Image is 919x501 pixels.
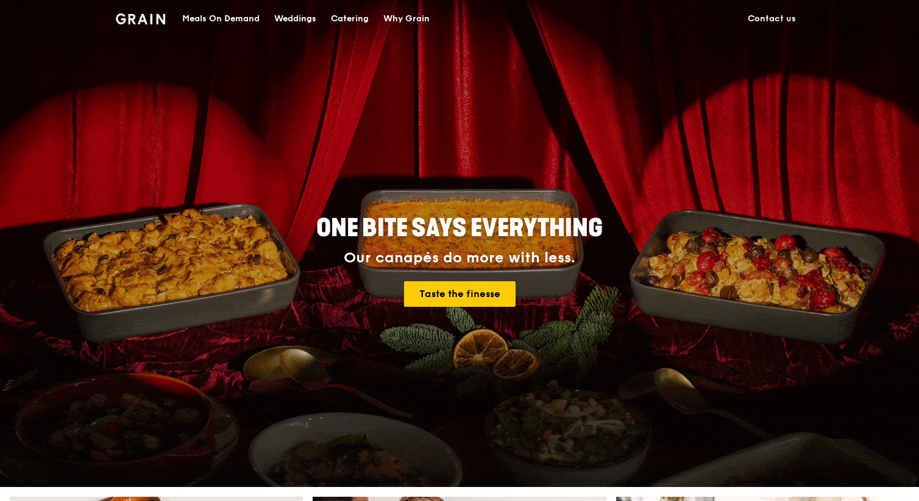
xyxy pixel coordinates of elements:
[182,1,260,37] div: Meals On Demand
[331,1,369,37] div: Catering
[274,1,316,37] div: Weddings
[324,1,376,37] a: Catering
[383,1,430,37] div: Why Grain
[240,250,679,267] div: Our canapés do more with less.
[267,1,324,37] a: Weddings
[376,1,437,37] a: Why Grain
[316,214,603,243] span: ONE BITE SAYS EVERYTHING
[404,281,516,307] a: Taste the finesse
[740,1,803,37] a: Contact us
[116,13,165,24] img: Grain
